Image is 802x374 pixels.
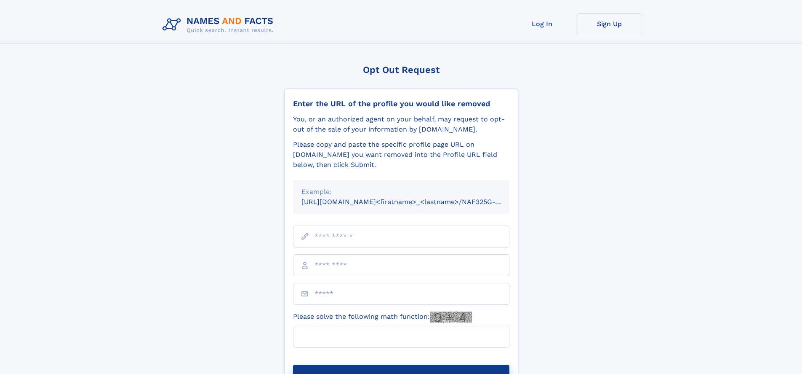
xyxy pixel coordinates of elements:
[284,65,518,75] div: Opt Out Request
[293,140,509,170] div: Please copy and paste the specific profile page URL on [DOMAIN_NAME] you want removed into the Pr...
[159,13,280,36] img: Logo Names and Facts
[576,13,643,34] a: Sign Up
[301,198,525,206] small: [URL][DOMAIN_NAME]<firstname>_<lastname>/NAF325G-xxxxxxxx
[509,13,576,34] a: Log In
[293,312,472,323] label: Please solve the following math function:
[293,114,509,135] div: You, or an authorized agent on your behalf, may request to opt-out of the sale of your informatio...
[301,187,501,197] div: Example:
[293,99,509,108] div: Enter the URL of the profile you would like removed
